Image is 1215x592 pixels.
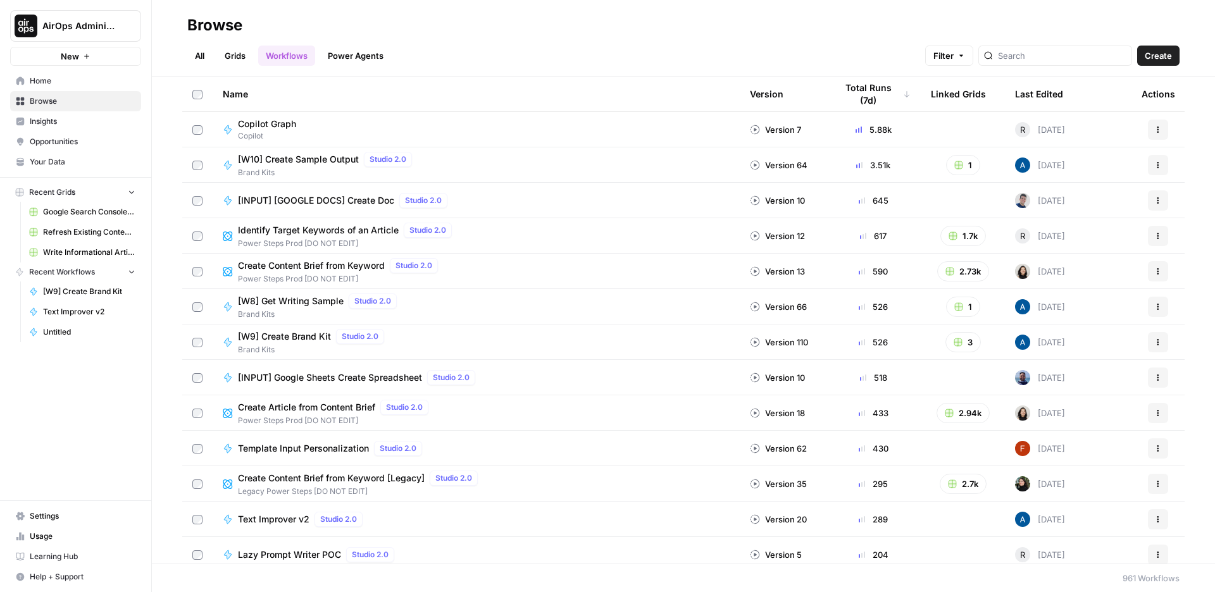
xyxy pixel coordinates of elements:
a: Opportunities [10,132,141,152]
div: [DATE] [1015,512,1065,527]
a: Google Search Console - [DOMAIN_NAME] [23,202,141,222]
a: Lazy Prompt Writer POCStudio 2.0 [223,547,730,562]
a: All [187,46,212,66]
span: Studio 2.0 [405,195,442,206]
a: [W10] Create Sample OutputStudio 2.0Brand Kits [223,152,730,178]
button: Create [1137,46,1180,66]
a: Settings [10,506,141,526]
div: Version 20 [750,513,807,526]
a: [W9] Create Brand Kit [23,281,141,302]
div: Version 35 [750,478,807,490]
span: Brand Kits [238,309,402,320]
a: Untitled [23,322,141,342]
span: Untitled [43,326,135,338]
span: Home [30,75,135,87]
a: Identify Target Keywords of an ArticleStudio 2.0Power Steps Prod [DO NOT EDIT] [223,223,730,249]
div: Version 64 [750,159,807,171]
img: he81ibor8lsei4p3qvg4ugbvimgp [1015,512,1030,527]
div: 3.51k [836,159,911,171]
button: 1 [946,297,980,317]
div: Version 110 [750,336,808,348]
div: [DATE] [1015,193,1065,208]
span: Browse [30,96,135,107]
a: Workflows [258,46,315,66]
span: Settings [30,510,135,522]
input: Search [998,49,1126,62]
span: Identify Target Keywords of an Article [238,224,399,237]
div: 645 [836,194,911,207]
div: Version 18 [750,407,805,419]
button: 3 [945,332,981,352]
div: 295 [836,478,911,490]
span: Power Steps Prod [DO NOT EDIT] [238,273,443,285]
div: Last Edited [1015,77,1063,111]
button: New [10,47,141,66]
span: Studio 2.0 [409,225,446,236]
span: New [61,50,79,63]
span: Create Article from Content Brief [238,401,375,414]
div: Version 66 [750,300,807,313]
div: 204 [836,548,911,561]
img: AirOps Administrative Logo [15,15,37,37]
div: Actions [1142,77,1175,111]
span: Studio 2.0 [396,260,432,271]
a: Grids [217,46,253,66]
div: [DATE] [1015,299,1065,314]
div: 590 [836,265,911,278]
img: he81ibor8lsei4p3qvg4ugbvimgp [1015,335,1030,350]
div: [DATE] [1015,476,1065,491]
div: [DATE] [1015,228,1065,244]
span: Filter [933,49,954,62]
button: 2.94k [937,403,990,423]
div: Linked Grids [931,77,986,111]
span: Opportunities [30,136,135,147]
div: Total Runs (7d) [836,77,911,111]
div: [DATE] [1015,122,1065,137]
span: Google Search Console - [DOMAIN_NAME] [43,206,135,218]
a: Usage [10,526,141,546]
span: Studio 2.0 [380,443,416,454]
div: 433 [836,407,911,419]
div: 961 Workflows [1123,572,1180,584]
div: 289 [836,513,911,526]
a: Power Agents [320,46,391,66]
span: Template Input Personalization [238,442,369,455]
span: Recent Workflows [29,266,95,278]
span: R [1020,548,1025,561]
span: Brand Kits [238,167,417,178]
div: Version [750,77,783,111]
div: Version 12 [750,230,805,242]
div: Version 5 [750,548,802,561]
span: [INPUT] [GOOGLE DOCS] Create Doc [238,194,394,207]
button: 1.7k [940,226,986,246]
span: Studio 2.0 [354,295,391,307]
a: Refresh Existing Content (3) [23,222,141,242]
span: Create Content Brief from Keyword [Legacy] [238,472,425,484]
a: [INPUT] [GOOGLE DOCS] Create DocStudio 2.0 [223,193,730,208]
span: [W9] Create Brand Kit [43,286,135,297]
img: he81ibor8lsei4p3qvg4ugbvimgp [1015,157,1030,173]
a: Browse [10,91,141,111]
button: Filter [925,46,973,66]
a: Your Data [10,152,141,172]
span: [W10] Create Sample Output [238,153,359,166]
span: Learning Hub [30,551,135,562]
span: [INPUT] Google Sheets Create Spreadsheet [238,371,422,384]
span: R [1020,123,1025,136]
a: [W9] Create Brand KitStudio 2.0Brand Kits [223,329,730,355]
a: Home [10,71,141,91]
button: 1 [946,155,980,175]
a: [W8] Get Writing SampleStudio 2.0Brand Kits [223,293,730,320]
button: Workspace: AirOps Administrative [10,10,141,42]
div: [DATE] [1015,547,1065,562]
span: Studio 2.0 [370,154,406,165]
div: 430 [836,442,911,455]
span: Refresh Existing Content (3) [43,226,135,238]
span: Write Informational Article [43,247,135,258]
span: [W8] Get Writing Sample [238,295,344,307]
span: Insights [30,116,135,127]
a: Learning Hub [10,546,141,567]
img: he81ibor8lsei4p3qvg4ugbvimgp [1015,299,1030,314]
div: Name [223,77,730,111]
span: Lazy Prompt Writer POC [238,548,341,561]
